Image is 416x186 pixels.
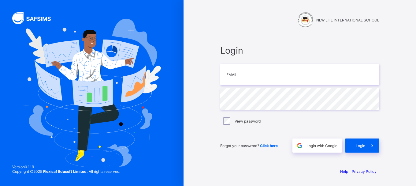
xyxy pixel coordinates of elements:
strong: Flexisaf Edusoft Limited. [43,169,88,174]
span: Version 0.1.19 [12,165,120,169]
a: Privacy Policy [352,169,377,174]
span: Forgot your password? [220,143,278,148]
img: SAFSIMS Logo [12,12,58,24]
span: Login with Google [306,143,337,148]
span: Login [220,45,379,56]
label: View password [235,119,261,123]
img: google.396cfc9801f0270233282035f929180a.svg [296,142,303,149]
img: Hero Image [23,19,161,168]
span: Login [356,143,365,148]
span: Copyright © 2025 All rights reserved. [12,169,120,174]
a: Click here [260,143,278,148]
a: Help [340,169,348,174]
span: NEW LIFE INTERNATIONAL SCHOOL [316,18,379,22]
